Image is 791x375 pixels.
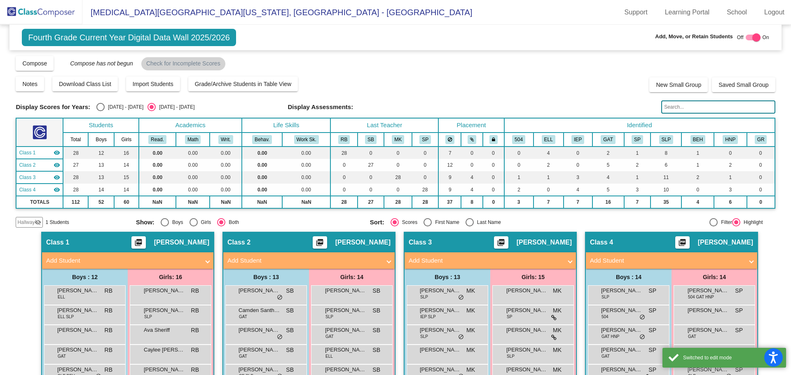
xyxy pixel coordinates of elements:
[88,184,114,196] td: 14
[494,236,508,249] button: Print Students Details
[239,314,247,320] span: GAT
[651,184,681,196] td: 10
[461,159,483,171] td: 0
[553,286,562,295] span: MK
[54,186,60,193] mat-icon: visibility
[747,184,775,196] td: 0
[384,171,412,184] td: 28
[45,219,69,226] span: 1 Students
[198,219,211,226] div: Girls
[506,286,548,295] span: [PERSON_NAME]
[325,326,366,334] span: [PERSON_NAME]
[534,196,564,208] td: 7
[714,171,747,184] td: 1
[624,147,651,159] td: 1
[330,159,358,171] td: 0
[57,306,98,314] span: [PERSON_NAME]
[601,135,615,144] button: GAT
[218,135,233,144] button: Writ.
[105,306,112,315] span: RB
[758,6,791,19] a: Logout
[144,286,185,295] span: [PERSON_NAME]
[19,174,35,181] span: Class 3
[16,159,63,171] td: Saundra Broberg - No Class Name
[282,159,330,171] td: 0.00
[718,219,732,226] div: Filter
[42,269,128,285] div: Boys : 12
[370,219,384,226] span: Sort:
[651,159,681,171] td: 6
[564,196,592,208] td: 7
[432,219,459,226] div: First Name
[288,103,353,111] span: Display Assessments:
[601,286,642,295] span: [PERSON_NAME]
[735,306,743,315] span: SP
[22,60,47,67] span: Compose
[191,286,199,295] span: RB
[63,171,88,184] td: 28
[114,159,139,171] td: 14
[438,184,461,196] td: 9
[747,171,775,184] td: 0
[624,196,651,208] td: 7
[139,184,176,196] td: 0.00
[438,196,461,208] td: 37
[372,306,380,315] span: SB
[651,171,681,184] td: 11
[483,159,504,171] td: 0
[399,219,417,226] div: Scores
[16,196,63,208] td: TOTALS
[534,147,564,159] td: 4
[128,269,213,285] div: Girls: 16
[496,238,506,250] mat-icon: picture_as_pdf
[16,171,63,184] td: melissa kaiser - No Class Name
[690,135,705,144] button: BEH
[139,159,176,171] td: 0.00
[412,196,438,208] td: 28
[438,147,461,159] td: 7
[365,135,377,144] button: SB
[681,147,714,159] td: 1
[282,196,330,208] td: NaN
[714,196,747,208] td: 6
[461,147,483,159] td: 0
[571,135,584,144] button: IEP
[105,286,112,295] span: RB
[506,306,548,314] span: [PERSON_NAME]
[176,196,210,208] td: NaN
[534,171,564,184] td: 1
[507,314,512,320] span: SP
[227,238,250,247] span: Class 2
[740,219,763,226] div: Highlight
[483,184,504,196] td: 0
[412,133,438,147] th: Stacy Perry
[624,184,651,196] td: 3
[688,306,729,314] span: [PERSON_NAME]
[681,196,714,208] td: 4
[294,135,319,144] button: Work Sk.
[57,326,98,334] span: [PERSON_NAME]
[144,306,185,314] span: [PERSON_NAME]
[242,184,282,196] td: 0.00
[412,184,438,196] td: 28
[105,326,112,335] span: RB
[88,171,114,184] td: 13
[191,306,199,315] span: RB
[504,133,534,147] th: 504 Plan
[191,326,199,335] span: RB
[176,184,210,196] td: 0.00
[412,147,438,159] td: 0
[63,196,88,208] td: 112
[747,196,775,208] td: 0
[714,184,747,196] td: 3
[46,238,69,247] span: Class 1
[358,184,384,196] td: 0
[54,174,60,181] mat-icon: visibility
[648,306,656,315] span: SP
[592,159,624,171] td: 5
[420,286,461,295] span: [PERSON_NAME]
[405,269,490,285] div: Boys : 13
[504,184,534,196] td: 2
[592,184,624,196] td: 5
[210,184,242,196] td: 0.00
